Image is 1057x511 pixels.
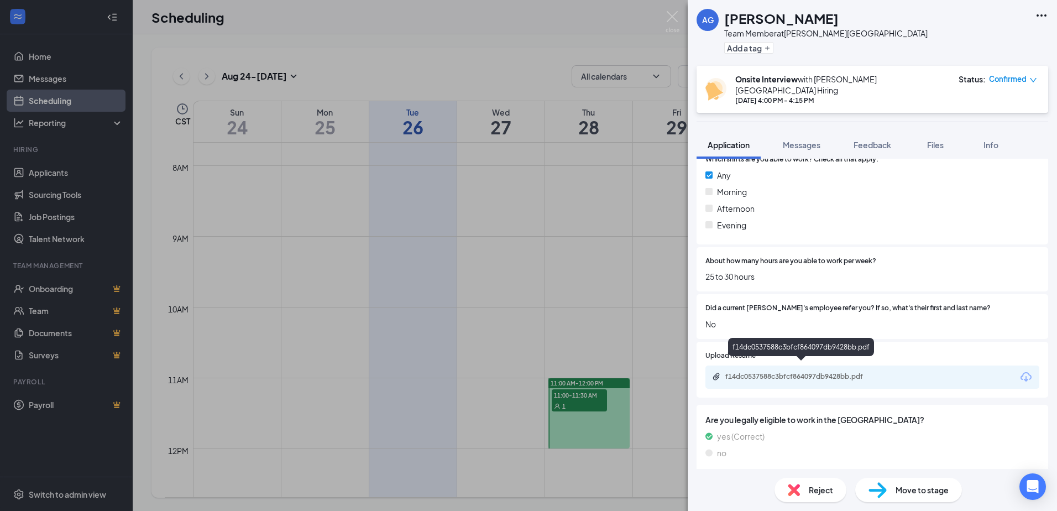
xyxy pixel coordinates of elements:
[724,9,839,28] h1: [PERSON_NAME]
[717,202,755,215] span: Afternoon
[717,169,731,181] span: Any
[724,42,773,54] button: PlusAdd a tag
[717,186,747,198] span: Morning
[702,14,714,25] div: AG
[1029,76,1037,84] span: down
[708,140,750,150] span: Application
[735,96,948,105] div: [DATE] 4:00 PM - 4:15 PM
[989,74,1027,85] span: Confirmed
[854,140,891,150] span: Feedback
[728,338,874,356] div: f14dc0537588c3bfcf864097db9428bb.pdf
[1019,371,1033,384] svg: Download
[705,256,876,267] span: About how many hours are you able to work per week?
[983,140,998,150] span: Info
[712,372,891,383] a: Paperclipf14dc0537588c3bfcf864097db9428bb.pdf
[705,303,991,314] span: Did a current [PERSON_NAME]'s employee refer you? If so, what's their first and last name?
[717,430,765,442] span: yes (Correct)
[896,484,949,496] span: Move to stage
[705,414,1039,426] span: Are you legally eligible to work in the [GEOGRAPHIC_DATA]?
[959,74,986,85] div: Status :
[725,372,880,381] div: f14dc0537588c3bfcf864097db9428bb.pdf
[717,219,746,231] span: Evening
[705,154,878,165] span: Which shifts are you able to work? Check all that apply:
[764,45,771,51] svg: Plus
[705,351,756,361] span: Upload Resume
[927,140,944,150] span: Files
[712,372,721,381] svg: Paperclip
[735,74,948,96] div: with [PERSON_NAME][GEOGRAPHIC_DATA] Hiring
[809,484,833,496] span: Reject
[1035,9,1048,22] svg: Ellipses
[717,447,726,459] span: no
[1019,473,1046,500] div: Open Intercom Messenger
[783,140,820,150] span: Messages
[724,28,928,39] div: Team Member at [PERSON_NAME][GEOGRAPHIC_DATA]
[705,270,1039,283] span: 25 to 30 hours
[735,74,798,84] b: Onsite Interview
[705,318,1039,330] span: No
